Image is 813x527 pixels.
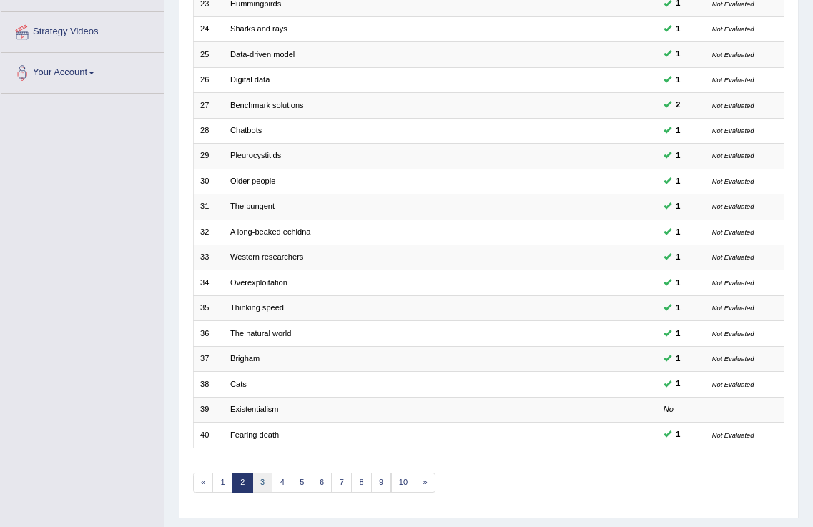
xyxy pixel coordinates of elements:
[1,12,164,48] a: Strategy Videos
[232,473,253,493] a: 2
[230,177,275,185] a: Older people
[671,302,685,315] span: You can still take this question
[671,251,685,264] span: You can still take this question
[230,380,247,388] a: Cats
[712,127,754,134] small: Not Evaluated
[671,48,685,61] span: You can still take this question
[193,397,224,422] td: 39
[671,200,685,213] span: You can still take this question
[230,151,281,159] a: Pleurocystitids
[712,102,754,109] small: Not Evaluated
[391,473,416,493] a: 10
[712,279,754,287] small: Not Evaluated
[193,346,224,371] td: 37
[671,353,685,365] span: You can still take this question
[712,202,754,210] small: Not Evaluated
[712,253,754,261] small: Not Evaluated
[671,226,685,239] span: You can still take this question
[712,152,754,159] small: Not Evaluated
[193,16,224,41] td: 24
[292,473,312,493] a: 5
[252,473,273,493] a: 3
[230,430,279,439] a: Fearing death
[1,53,164,89] a: Your Account
[193,93,224,118] td: 27
[193,67,224,92] td: 26
[312,473,332,493] a: 6
[671,74,685,87] span: You can still take this question
[664,405,674,413] em: No
[712,177,754,185] small: Not Evaluated
[193,169,224,194] td: 30
[351,473,372,493] a: 8
[712,380,754,388] small: Not Evaluated
[193,321,224,346] td: 36
[712,355,754,363] small: Not Evaluated
[230,329,291,338] a: The natural world
[193,245,224,270] td: 33
[230,278,287,287] a: Overexploitation
[193,118,224,143] td: 28
[193,42,224,67] td: 25
[230,126,262,134] a: Chatbots
[230,227,310,236] a: A long-beaked echidna
[712,330,754,338] small: Not Evaluated
[193,194,224,220] td: 31
[415,473,435,493] a: »
[230,303,284,312] a: Thinking speed
[671,23,685,36] span: You can still take this question
[332,473,353,493] a: 7
[671,175,685,188] span: You can still take this question
[712,404,777,415] div: –
[671,149,685,162] span: You can still take this question
[371,473,392,493] a: 9
[193,473,214,493] a: «
[193,423,224,448] td: 40
[193,220,224,245] td: 32
[230,252,303,261] a: Western researchers
[712,51,754,59] small: Not Evaluated
[671,378,685,390] span: You can still take this question
[712,25,754,33] small: Not Evaluated
[193,372,224,397] td: 38
[712,431,754,439] small: Not Evaluated
[230,75,270,84] a: Digital data
[712,304,754,312] small: Not Evaluated
[671,99,685,112] span: You can still take this question
[212,473,233,493] a: 1
[193,270,224,295] td: 34
[230,24,287,33] a: Sharks and rays
[671,277,685,290] span: You can still take this question
[230,354,260,363] a: Brigham
[671,428,685,441] span: You can still take this question
[193,295,224,320] td: 35
[230,405,279,413] a: Existentialism
[671,327,685,340] span: You can still take this question
[272,473,292,493] a: 4
[712,228,754,236] small: Not Evaluated
[671,124,685,137] span: You can still take this question
[712,76,754,84] small: Not Evaluated
[193,144,224,169] td: 29
[230,101,304,109] a: Benchmark solutions
[230,202,275,210] a: The pungent
[230,50,295,59] a: Data-driven model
